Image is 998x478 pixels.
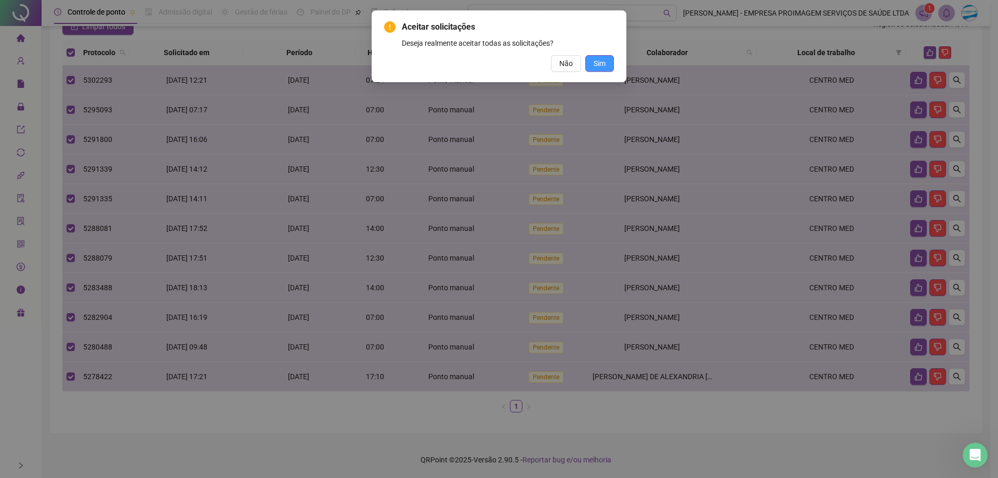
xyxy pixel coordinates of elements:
[402,21,614,33] span: Aceitar solicitações
[551,55,581,72] button: Não
[594,58,606,69] span: Sim
[963,443,988,468] iframe: Intercom live chat
[585,55,614,72] button: Sim
[384,21,396,33] span: exclamation-circle
[402,37,614,49] div: Deseja realmente aceitar todas as solicitações?
[559,58,573,69] span: Não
